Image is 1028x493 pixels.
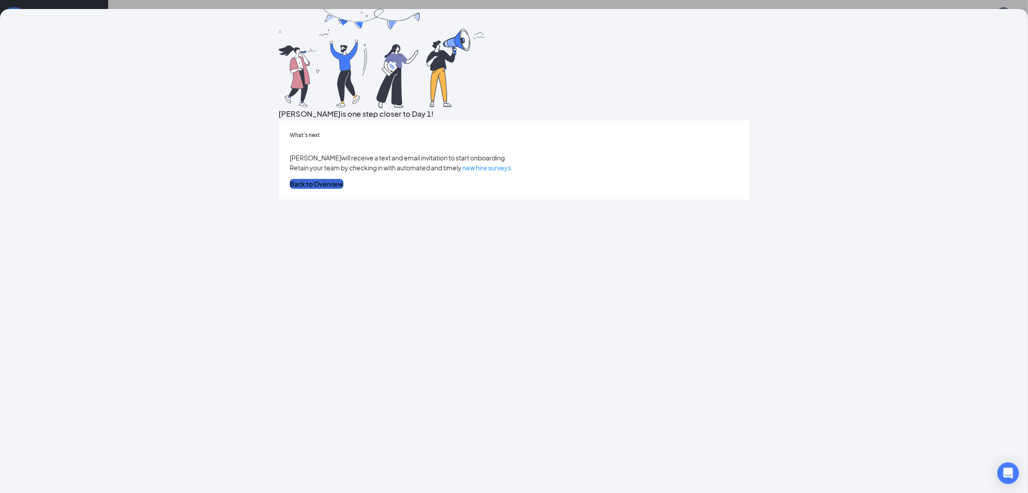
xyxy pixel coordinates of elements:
p: Retain your team by checking in with automated and timely [290,163,738,173]
h3: [PERSON_NAME] is one step closer to Day 1! [279,108,749,120]
img: you are all set [279,9,486,108]
p: [PERSON_NAME] will receive a text and email invitation to start onboarding [290,153,738,163]
h5: What’s next [290,131,738,139]
button: Back to Overview [290,179,343,189]
a: new hire surveys [462,164,511,172]
div: Open Intercom Messenger [997,462,1019,484]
